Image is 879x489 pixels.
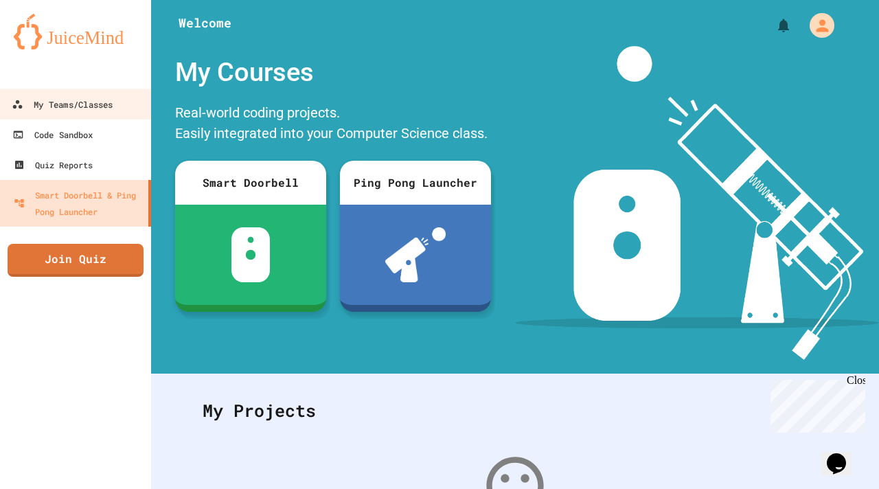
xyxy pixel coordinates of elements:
[168,99,498,150] div: Real-world coding projects. Easily integrated into your Computer Science class.
[12,96,113,113] div: My Teams/Classes
[168,46,498,99] div: My Courses
[175,161,326,205] div: Smart Doorbell
[189,384,841,437] div: My Projects
[12,126,93,143] div: Code Sandbox
[821,434,865,475] iframe: chat widget
[795,10,838,41] div: My Account
[14,157,93,173] div: Quiz Reports
[14,187,143,220] div: Smart Doorbell & Ping Pong Launcher
[340,161,491,205] div: Ping Pong Launcher
[750,14,795,37] div: My Notifications
[515,46,879,360] img: banner-image-my-projects.png
[8,244,144,277] a: Join Quiz
[385,227,446,282] img: ppl-with-ball.png
[231,227,271,282] img: sdb-white.svg
[765,374,865,433] iframe: chat widget
[5,5,95,87] div: Chat with us now!Close
[14,14,137,49] img: logo-orange.svg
